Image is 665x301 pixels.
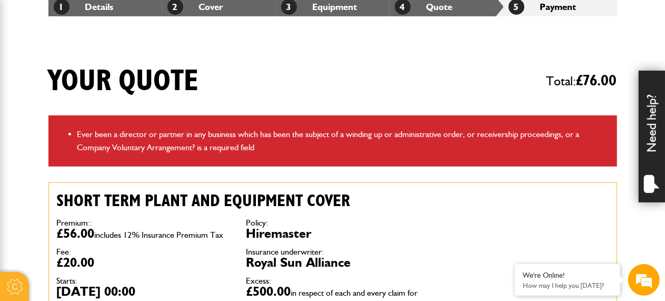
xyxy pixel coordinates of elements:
a: 3Equipment [281,1,358,12]
h2: Short term plant and equipment cover [57,191,420,211]
span: includes 12% Insurance Premium Tax [95,230,224,240]
dd: £56.00 [57,227,230,240]
dd: £20.00 [57,256,230,269]
dt: Premium:: [57,219,230,227]
dt: Policy: [246,219,419,227]
span: 76.00 [583,73,617,89]
a: 2Cover [167,1,224,12]
p: How may I help you today? [523,281,612,289]
dt: Fee: [57,248,230,256]
dd: Royal Sun Alliance [246,256,419,269]
dd: Hiremaster [246,227,419,240]
span: Total: [547,69,617,93]
div: Need help? [639,71,665,202]
dt: Starts: [57,277,230,285]
dt: Excess: [246,277,419,285]
div: We're Online! [523,271,612,280]
li: Ever been a director or partner in any business which has been the subject of a winding up or adm... [77,128,609,154]
dt: Insurance underwriter: [246,248,419,256]
span: £ [577,73,617,89]
a: 1Details [54,1,114,12]
h1: Your quote [48,64,199,99]
dd: [DATE] 00:00 [57,285,230,298]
